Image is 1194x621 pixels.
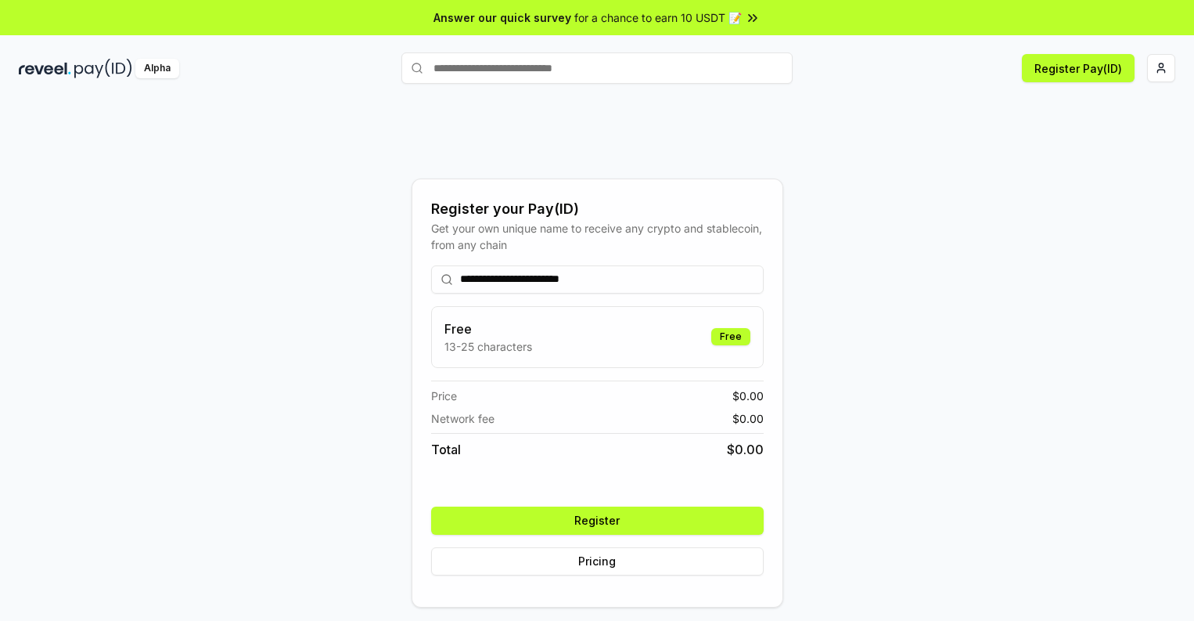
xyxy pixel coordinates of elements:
[431,440,461,459] span: Total
[444,320,532,338] h3: Free
[431,410,495,427] span: Network fee
[711,328,750,345] div: Free
[574,9,742,26] span: for a chance to earn 10 USDT 📝
[431,547,764,576] button: Pricing
[74,59,132,78] img: pay_id
[431,220,764,253] div: Get your own unique name to receive any crypto and stablecoin, from any chain
[135,59,179,78] div: Alpha
[1022,54,1135,82] button: Register Pay(ID)
[444,338,532,355] p: 13-25 characters
[732,388,764,404] span: $ 0.00
[727,440,764,459] span: $ 0.00
[19,59,71,78] img: reveel_dark
[431,388,457,404] span: Price
[431,507,764,535] button: Register
[431,198,764,220] div: Register your Pay(ID)
[732,410,764,427] span: $ 0.00
[433,9,571,26] span: Answer our quick survey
